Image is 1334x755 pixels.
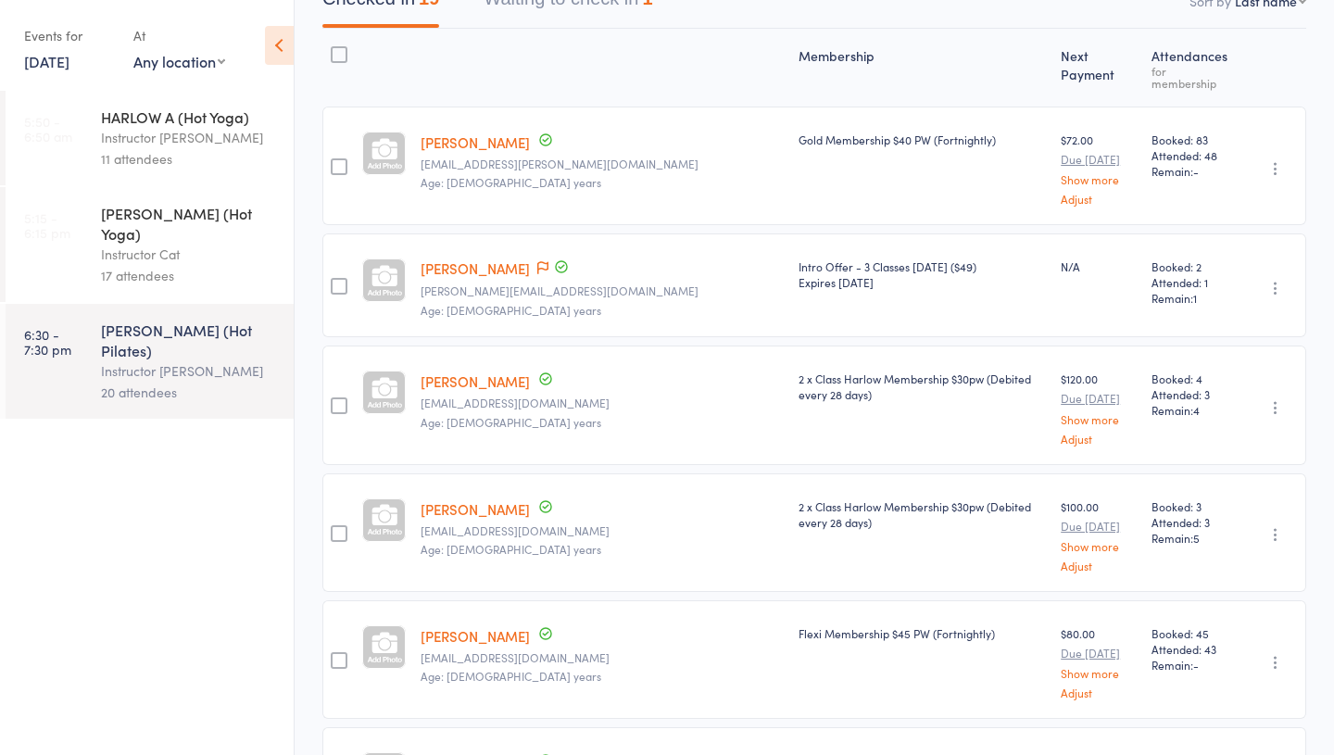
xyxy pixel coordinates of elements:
[1061,433,1137,445] a: Adjust
[1061,193,1137,205] a: Adjust
[1152,147,1231,163] span: Attended: 48
[1152,625,1231,641] span: Booked: 45
[101,203,278,244] div: [PERSON_NAME] (Hot Yoga)
[1144,37,1239,98] div: Atten­dances
[1193,163,1199,179] span: -
[1061,667,1137,679] a: Show more
[1061,173,1137,185] a: Show more
[1193,402,1200,418] span: 4
[1061,153,1137,166] small: Due [DATE]
[421,174,601,190] span: Age: [DEMOGRAPHIC_DATA] years
[421,499,530,519] a: [PERSON_NAME]
[1061,686,1137,698] a: Adjust
[1061,132,1137,205] div: $72.00
[101,382,278,403] div: 20 attendees
[421,651,784,664] small: Hannacassidy99@gmail.com
[791,37,1053,98] div: Membership
[1152,132,1231,147] span: Booked: 83
[133,20,225,51] div: At
[1152,514,1231,530] span: Attended: 3
[6,304,294,419] a: 6:30 -7:30 pm[PERSON_NAME] (Hot Pilates)Instructor [PERSON_NAME]20 attendees
[421,524,784,537] small: nickbutler@doctors.org.uk
[1152,163,1231,179] span: Remain:
[421,626,530,646] a: [PERSON_NAME]
[1152,386,1231,402] span: Attended: 3
[24,327,71,357] time: 6:30 - 7:30 pm
[133,51,225,71] div: Any location
[421,132,530,152] a: [PERSON_NAME]
[1061,647,1137,660] small: Due [DATE]
[101,107,278,127] div: HARLOW A (Hot Yoga)
[101,127,278,148] div: Instructor [PERSON_NAME]
[1152,641,1231,657] span: Attended: 43
[421,396,784,409] small: bkaty2023@gmail.com
[1152,290,1231,306] span: Remain:
[24,114,72,144] time: 5:50 - 6:50 am
[1152,371,1231,386] span: Booked: 4
[101,148,278,170] div: 11 attendees
[421,258,530,278] a: [PERSON_NAME]
[101,265,278,286] div: 17 attendees
[799,498,1046,530] div: 2 x Class Harlow Membership $30pw (Debited every 28 days)
[1152,274,1231,290] span: Attended: 1
[421,371,530,391] a: [PERSON_NAME]
[1193,657,1199,673] span: -
[421,668,601,684] span: Age: [DEMOGRAPHIC_DATA] years
[1061,371,1137,444] div: $120.00
[1193,530,1200,546] span: 5
[799,274,1046,290] div: Expires [DATE]
[24,51,69,71] a: [DATE]
[24,210,70,240] time: 5:15 - 6:15 pm
[799,258,1046,290] div: Intro Offer - 3 Classes [DATE] ($49)
[1053,37,1144,98] div: Next Payment
[6,91,294,185] a: 5:50 -6:50 amHARLOW A (Hot Yoga)Instructor [PERSON_NAME]11 attendees
[101,360,278,382] div: Instructor [PERSON_NAME]
[799,625,1046,641] div: Flexi Membership $45 PW (Fortnightly)
[101,244,278,265] div: Instructor Cat
[421,157,784,170] small: amiaud.eli@gmail.com
[1061,520,1137,533] small: Due [DATE]
[421,414,601,430] span: Age: [DEMOGRAPHIC_DATA] years
[799,132,1046,147] div: Gold Membership $40 PW (Fortnightly)
[101,320,278,360] div: [PERSON_NAME] (Hot Pilates)
[1061,540,1137,552] a: Show more
[1152,530,1231,546] span: Remain:
[1061,258,1137,274] div: N/A
[1152,657,1231,673] span: Remain:
[6,187,294,302] a: 5:15 -6:15 pm[PERSON_NAME] (Hot Yoga)Instructor Cat17 attendees
[1061,625,1137,698] div: $80.00
[1061,498,1137,572] div: $100.00
[1193,290,1197,306] span: 1
[421,541,601,557] span: Age: [DEMOGRAPHIC_DATA] years
[1061,560,1137,572] a: Adjust
[1061,413,1137,425] a: Show more
[1061,392,1137,405] small: Due [DATE]
[421,284,784,297] small: elsa.ame@gmail.com
[1152,65,1231,89] div: for membership
[24,20,115,51] div: Events for
[1152,258,1231,274] span: Booked: 2
[1152,402,1231,418] span: Remain:
[799,371,1046,402] div: 2 x Class Harlow Membership $30pw (Debited every 28 days)
[1152,498,1231,514] span: Booked: 3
